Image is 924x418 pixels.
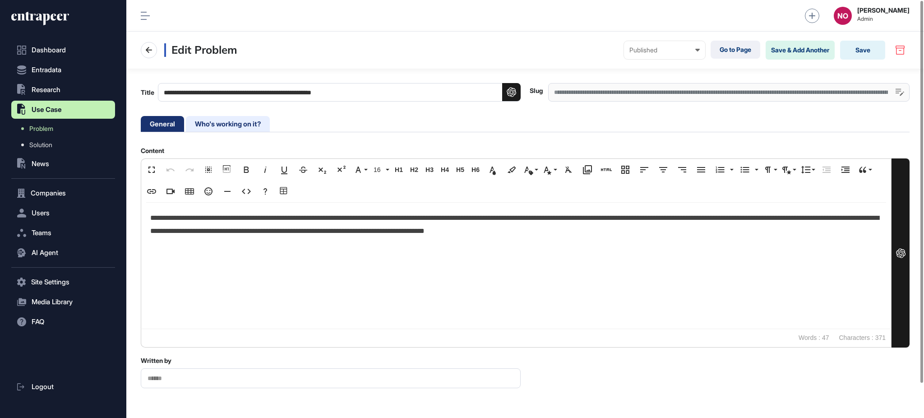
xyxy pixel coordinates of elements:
[818,161,835,179] button: Decrease Indent (Ctrl+[)
[11,378,115,396] a: Logout
[560,161,577,179] button: Clear Formatting
[372,166,385,174] span: 16
[693,161,710,179] button: Align Justify
[219,182,236,200] button: Insert Horizontal Line
[314,161,331,179] button: Subscript
[453,166,467,174] span: H5
[484,161,501,179] button: Text Color
[11,41,115,59] a: Dashboard
[141,116,184,132] li: General
[16,137,115,153] a: Solution
[333,161,350,179] button: Superscript
[143,161,160,179] button: Fullscreen
[11,273,115,291] button: Site Settings
[32,249,58,256] span: AI Agent
[143,182,160,200] button: Insert Link (Ctrl+K)
[736,161,753,179] button: Unordered List
[32,46,66,54] span: Dashboard
[752,161,759,179] button: Unordered List
[219,161,236,179] button: Show blocks
[11,155,115,173] button: News
[11,244,115,262] button: AI Agent
[32,86,60,93] span: Research
[636,161,653,179] button: Align Left
[351,161,369,179] button: Font Family
[530,87,543,94] label: Slug
[438,161,452,179] button: H4
[32,160,49,167] span: News
[370,161,390,179] button: 16
[186,116,270,132] li: Who's working on it?
[276,161,293,179] button: Underline (Ctrl+U)
[141,147,164,154] label: Content
[11,204,115,222] button: Users
[834,7,852,25] button: NO
[629,46,700,54] div: Published
[238,182,255,200] button: Code View
[840,41,885,60] button: Save
[617,161,634,179] button: Responsive Layout
[162,161,179,179] button: Undo (Ctrl+Z)
[32,106,62,113] span: Use Case
[29,125,53,132] span: Problem
[392,166,406,174] span: H1
[141,357,171,364] label: Written by
[32,383,54,390] span: Logout
[780,161,797,179] button: Paragraph Style
[31,279,69,286] span: Site Settings
[541,161,558,179] button: Inline Style
[295,161,312,179] button: Strikethrough (Ctrl+S)
[727,161,735,179] button: Ordered List
[655,161,672,179] button: Align Center
[579,161,596,179] button: Media Library
[16,121,115,137] a: Problem
[200,161,217,179] button: Select All
[11,184,115,202] button: Companies
[200,182,217,200] button: Emoticons
[799,161,816,179] button: Line Height
[141,83,521,102] label: Title
[711,161,729,179] button: Ordered List
[162,182,179,200] button: Insert Video
[164,43,237,57] h3: Edit Problem
[837,161,854,179] button: Increase Indent (Ctrl+])
[438,166,452,174] span: H4
[29,141,52,149] span: Solution
[503,161,520,179] button: Background Color
[469,166,482,174] span: H6
[31,190,66,197] span: Companies
[11,61,115,79] button: Entradata
[674,161,691,179] button: Align Right
[11,224,115,242] button: Teams
[469,161,482,179] button: H6
[794,329,833,347] span: Words : 47
[32,209,50,217] span: Users
[181,161,198,179] button: Redo (Ctrl+Shift+Z)
[453,161,467,179] button: H5
[407,161,421,179] button: H2
[32,318,44,325] span: FAQ
[32,66,61,74] span: Entradata
[276,182,293,200] button: Table Builder
[857,7,910,14] strong: [PERSON_NAME]
[238,161,255,179] button: Bold (Ctrl+B)
[761,161,778,179] button: Paragraph Format
[181,182,198,200] button: Insert Table
[598,161,615,179] button: Add HTML
[423,166,436,174] span: H3
[856,161,873,179] button: Quote
[11,101,115,119] button: Use Case
[32,229,51,237] span: Teams
[857,16,910,22] span: Admin
[835,329,891,347] span: Characters : 371
[423,161,436,179] button: H3
[522,161,539,179] button: Inline Class
[11,81,115,99] button: Research
[257,182,274,200] button: Help (Ctrl+/)
[11,313,115,331] button: FAQ
[766,41,835,60] button: Save & Add Another
[257,161,274,179] button: Italic (Ctrl+I)
[392,161,406,179] button: H1
[32,298,73,306] span: Media Library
